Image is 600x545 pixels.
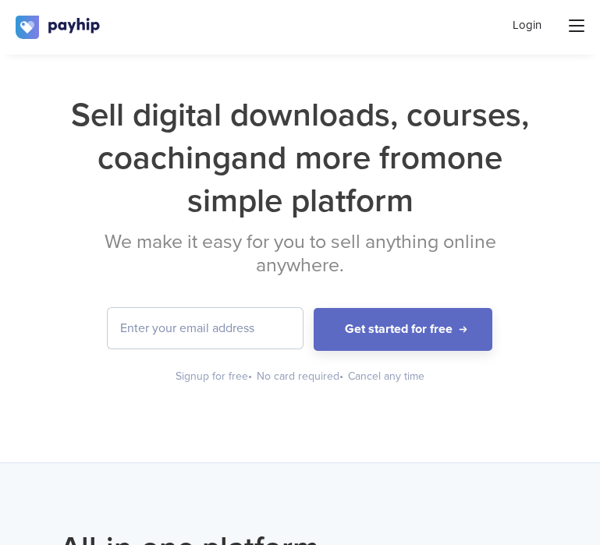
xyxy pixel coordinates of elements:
[16,16,101,39] img: logo.svg
[257,369,345,384] div: No card required
[176,369,254,384] div: Signup for free
[60,230,540,277] h2: We make it easy for you to sell anything online anywhere.
[339,370,343,383] span: •
[248,370,252,383] span: •
[348,369,424,384] div: Cancel any time
[60,94,540,222] h1: Sell digital downloads, courses, coaching and more from
[314,308,492,351] button: Get started for free
[108,308,303,349] input: Enter your email address
[513,17,541,34] a: Login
